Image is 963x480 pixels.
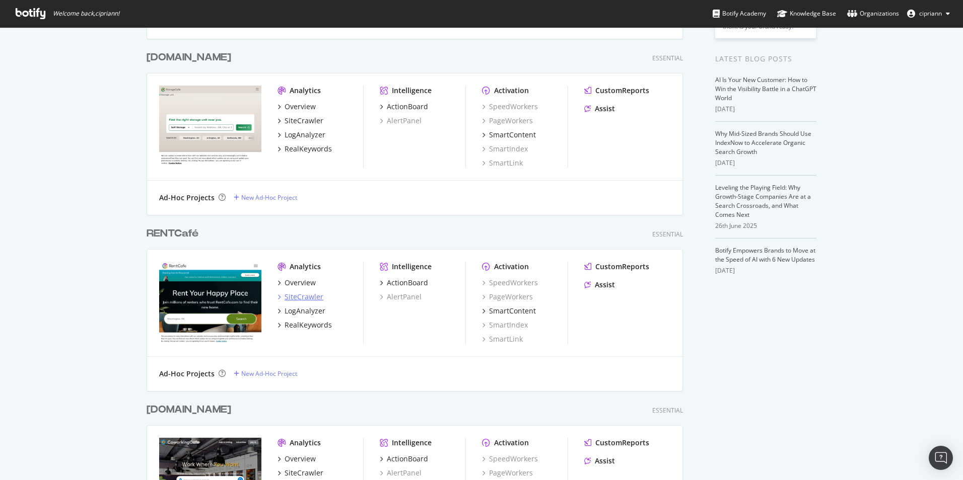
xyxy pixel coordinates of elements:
[290,438,321,448] div: Analytics
[278,278,316,288] a: Overview
[494,86,529,96] div: Activation
[241,193,297,202] div: New Ad-Hoc Project
[392,262,432,272] div: Intelligence
[713,9,766,19] div: Botify Academy
[159,86,261,167] img: storagecafe.com
[290,86,321,96] div: Analytics
[392,86,432,96] div: Intelligence
[652,54,683,62] div: Essential
[147,50,235,65] a: [DOMAIN_NAME]
[482,102,538,112] div: SpeedWorkers
[847,9,899,19] div: Organizations
[482,144,528,154] a: SmartIndex
[482,292,533,302] a: PageWorkers
[380,102,428,112] a: ActionBoard
[482,130,536,140] a: SmartContent
[285,292,323,302] div: SiteCrawler
[387,278,428,288] div: ActionBoard
[380,292,422,302] a: AlertPanel
[652,230,683,238] div: Essential
[482,278,538,288] a: SpeedWorkers
[584,262,649,272] a: CustomReports
[584,438,649,448] a: CustomReports
[159,262,261,343] img: rentcafé.com
[278,454,316,464] a: Overview
[584,456,615,466] a: Assist
[584,280,615,290] a: Assist
[278,144,332,154] a: RealKeywords
[715,266,816,275] div: [DATE]
[482,306,536,316] a: SmartContent
[595,262,649,272] div: CustomReports
[285,278,316,288] div: Overview
[715,129,811,156] a: Why Mid-Sized Brands Should Use IndexNow to Accelerate Organic Search Growth
[652,406,683,415] div: Essential
[285,320,332,330] div: RealKeywords
[482,320,528,330] a: SmartIndex
[380,278,428,288] a: ActionBoard
[285,144,332,154] div: RealKeywords
[715,183,811,219] a: Leveling the Playing Field: Why Growth-Stage Companies Are at a Search Crossroads, and What Comes...
[147,403,231,417] div: [DOMAIN_NAME]
[278,130,325,140] a: LogAnalyzer
[147,403,235,417] a: [DOMAIN_NAME]
[584,86,649,96] a: CustomReports
[482,334,523,344] a: SmartLink
[494,262,529,272] div: Activation
[380,116,422,126] a: AlertPanel
[595,456,615,466] div: Assist
[489,130,536,140] div: SmartContent
[584,104,615,114] a: Assist
[159,369,215,379] div: Ad-Hoc Projects
[595,104,615,114] div: Assist
[159,193,215,203] div: Ad-Hoc Projects
[715,53,816,64] div: Latest Blog Posts
[715,221,816,230] div: 26th June 2025
[777,9,836,19] div: Knowledge Base
[489,306,536,316] div: SmartContent
[285,454,316,464] div: Overview
[278,468,323,478] a: SiteCrawler
[899,6,958,22] button: cipriann
[595,280,615,290] div: Assist
[919,9,942,18] span: cipriann
[147,50,231,65] div: [DOMAIN_NAME]
[285,306,325,316] div: LogAnalyzer
[387,454,428,464] div: ActionBoard
[595,86,649,96] div: CustomReports
[482,454,538,464] div: SpeedWorkers
[482,158,523,168] div: SmartLink
[387,102,428,112] div: ActionBoard
[285,130,325,140] div: LogAnalyzer
[278,102,316,112] a: Overview
[595,438,649,448] div: CustomReports
[234,193,297,202] a: New Ad-Hoc Project
[53,10,119,18] span: Welcome back, cipriann !
[278,116,323,126] a: SiteCrawler
[241,369,297,378] div: New Ad-Hoc Project
[290,262,321,272] div: Analytics
[929,446,953,470] div: Open Intercom Messenger
[715,246,815,264] a: Botify Empowers Brands to Move at the Speed of AI with 6 New Updates
[285,116,323,126] div: SiteCrawler
[278,306,325,316] a: LogAnalyzer
[380,454,428,464] a: ActionBoard
[147,226,198,241] div: RENTCafé
[715,105,816,114] div: [DATE]
[715,75,816,102] a: AI Is Your New Customer: How to Win the Visibility Battle in a ChatGPT World
[285,468,323,478] div: SiteCrawler
[380,468,422,478] a: AlertPanel
[715,158,816,168] div: [DATE]
[482,116,533,126] a: PageWorkers
[482,468,533,478] a: PageWorkers
[392,438,432,448] div: Intelligence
